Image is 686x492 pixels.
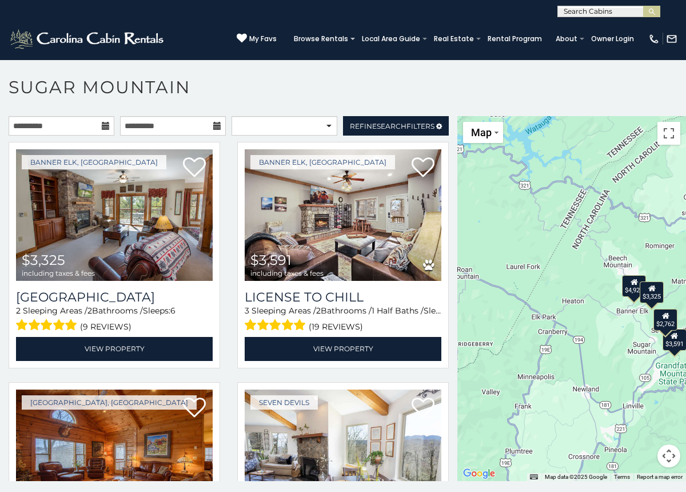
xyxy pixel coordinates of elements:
[16,289,213,305] h3: Bearfoot Lodge
[16,305,21,316] span: 2
[372,305,424,316] span: 1 Half Baths /
[463,122,503,143] button: Change map style
[16,149,213,281] a: Bearfoot Lodge $3,325 including taxes & fees
[16,305,213,334] div: Sleeping Areas / Bathrooms / Sleeps:
[309,319,363,334] span: (19 reviews)
[9,27,167,50] img: White-1-2.png
[657,445,680,467] button: Map camera controls
[183,156,206,180] a: Add to favorites
[288,31,354,47] a: Browse Rentals
[87,305,92,316] span: 2
[250,252,292,268] span: $3,591
[550,31,583,47] a: About
[250,155,395,169] a: Banner Elk, [GEOGRAPHIC_DATA]
[350,122,434,130] span: Refine Filters
[460,466,498,481] a: Open this area in Google Maps (opens a new window)
[585,31,640,47] a: Owner Login
[356,31,426,47] a: Local Area Guide
[377,122,406,130] span: Search
[237,33,277,45] a: My Favs
[428,31,480,47] a: Real Estate
[80,319,131,334] span: (9 reviews)
[245,337,441,360] a: View Property
[657,122,680,145] button: Toggle fullscreen view
[637,474,683,480] a: Report a map error
[482,31,548,47] a: Rental Program
[245,305,249,316] span: 3
[170,305,176,316] span: 6
[471,126,492,138] span: Map
[412,396,434,420] a: Add to favorites
[16,337,213,360] a: View Property
[412,156,434,180] a: Add to favorites
[22,395,197,410] a: [GEOGRAPHIC_DATA], [GEOGRAPHIC_DATA]
[622,275,646,297] div: $4,926
[648,33,660,45] img: phone-regular-white.png
[640,281,664,303] div: $3,325
[316,305,321,316] span: 2
[249,34,277,44] span: My Favs
[22,252,65,268] span: $3,325
[614,474,630,480] a: Terms (opens in new tab)
[460,466,498,481] img: Google
[245,305,441,334] div: Sleeping Areas / Bathrooms / Sleeps:
[245,149,441,281] a: License to Chill $3,591 including taxes & fees
[16,149,213,281] img: Bearfoot Lodge
[545,474,607,480] span: Map data ©2025 Google
[530,473,538,481] button: Keyboard shortcuts
[653,309,677,331] div: $2,762
[250,269,324,277] span: including taxes & fees
[16,289,213,305] a: [GEOGRAPHIC_DATA]
[22,269,95,277] span: including taxes & fees
[666,33,677,45] img: mail-regular-white.png
[343,116,449,136] a: RefineSearchFilters
[250,395,318,410] a: Seven Devils
[245,149,441,281] img: License to Chill
[22,155,166,169] a: Banner Elk, [GEOGRAPHIC_DATA]
[245,289,441,305] a: License to Chill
